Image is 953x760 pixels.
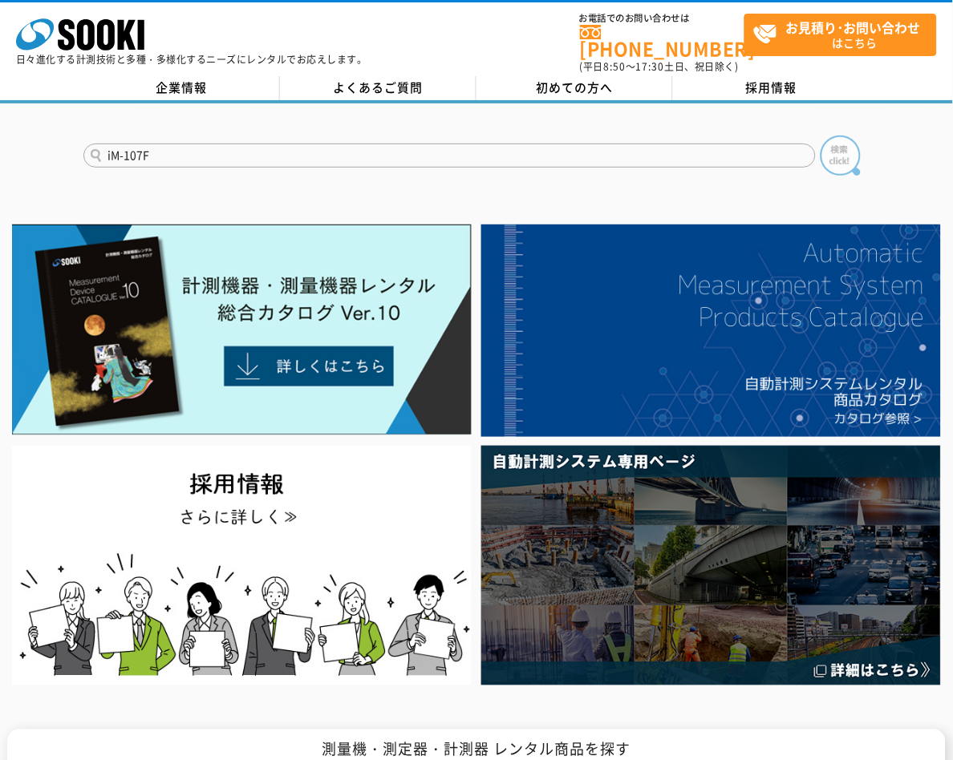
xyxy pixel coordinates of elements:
[481,224,941,437] img: 自動計測システムカタログ
[744,14,937,56] a: お見積り･お問い合わせはこちら
[580,59,739,74] span: (平日 ～ 土日、祝日除く)
[537,79,614,96] span: 初めての方へ
[476,76,673,100] a: 初めての方へ
[753,14,936,55] span: はこちら
[83,76,280,100] a: 企業情報
[12,446,472,685] img: SOOKI recruit
[580,14,744,23] span: お電話でのお問い合わせは
[580,25,744,58] a: [PHONE_NUMBER]
[604,59,627,74] span: 8:50
[636,59,665,74] span: 17:30
[16,55,367,64] p: 日々進化する計測技術と多種・多様化するニーズにレンタルでお応えします。
[821,135,861,176] img: btn_search.png
[786,18,921,37] strong: お見積り･お問い合わせ
[12,224,472,435] img: Catalog Ver10
[673,76,870,100] a: 採用情報
[83,144,816,168] input: 商品名、型式、NETIS番号を入力してください
[481,446,941,685] img: 自動計測システム専用ページ
[280,76,476,100] a: よくあるご質問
